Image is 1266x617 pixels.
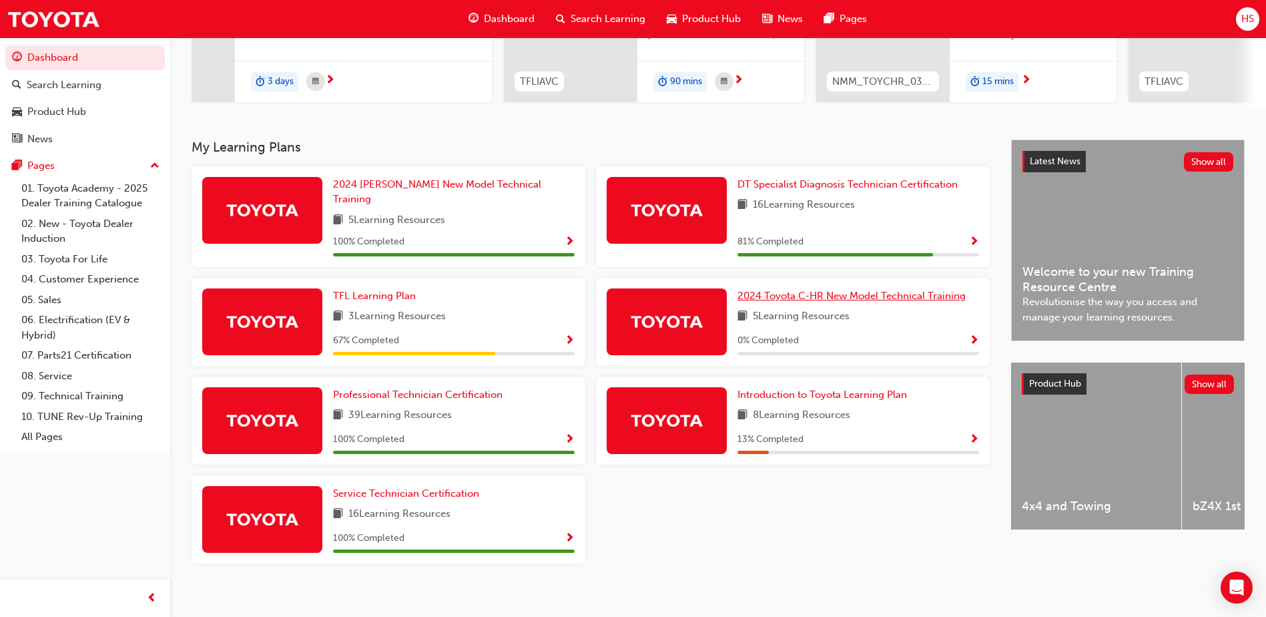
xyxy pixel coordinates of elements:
button: Show Progress [969,333,979,349]
span: news-icon [12,134,22,146]
span: Introduction to Toyota Learning Plan [737,389,907,401]
button: Show Progress [565,530,575,547]
span: news-icon [762,11,772,27]
span: book-icon [333,308,343,325]
span: next-icon [325,75,335,87]
span: NMM_TOYCHR_032024_MODULE_1 [832,74,934,89]
a: search-iconSearch Learning [545,5,656,33]
span: TFL Learning Plan [333,290,416,302]
a: Latest NewsShow all [1022,151,1233,172]
span: HS [1241,11,1254,27]
a: car-iconProduct Hub [656,5,751,33]
div: News [27,132,53,147]
a: Search Learning [5,73,165,97]
button: Show all [1184,152,1234,172]
span: prev-icon [147,590,157,607]
span: search-icon [556,11,565,27]
span: guage-icon [468,11,479,27]
span: 5 Learning Resources [753,308,850,325]
a: 2024 Toyota C-HR New Model Technical Training [737,288,971,304]
a: 01. Toyota Academy - 2025 Dealer Training Catalogue [16,178,165,214]
span: book-icon [737,407,747,424]
button: Show Progress [565,333,575,349]
a: Introduction to Toyota Learning Plan [737,387,912,403]
a: Product HubShow all [1022,373,1234,395]
span: 2024 [PERSON_NAME] New Model Technical Training [333,178,541,206]
span: duration-icon [970,73,980,91]
a: All Pages [16,427,165,447]
span: book-icon [333,506,343,523]
img: Trak [630,409,703,432]
span: TFLIAVC [520,74,559,89]
a: news-iconNews [751,5,814,33]
span: TFLIAVC [1145,74,1183,89]
span: 16 Learning Resources [348,506,450,523]
span: Latest News [1030,156,1080,167]
span: guage-icon [12,52,22,64]
span: 16 Learning Resources [753,197,855,214]
span: calendar-icon [312,73,319,90]
a: guage-iconDashboard [458,5,545,33]
span: Product Hub [682,11,741,27]
span: Show Progress [565,434,575,446]
span: Show Progress [565,533,575,545]
button: Show Progress [969,431,979,448]
a: 10. TUNE Rev-Up Training [16,407,165,427]
span: Show Progress [969,335,979,347]
img: Trak [630,198,703,222]
a: Latest NewsShow allWelcome to your new Training Resource CentreRevolutionise the way you access a... [1011,140,1245,341]
div: Search Learning [27,77,101,93]
button: Pages [5,154,165,178]
img: Trak [226,507,299,531]
a: 03. Toyota For Life [16,249,165,270]
button: Show all [1185,375,1235,394]
a: TFL Learning Plan [333,288,421,304]
a: 08. Service [16,366,165,387]
a: 4x4 and Towing [1011,363,1181,530]
img: Trak [226,198,299,222]
button: Show Progress [969,234,979,250]
a: DT Specialist Diagnosis Technician Certification [737,177,963,192]
a: 06. Electrification (EV & Hybrid) [16,310,165,345]
span: duration-icon [658,73,667,91]
span: 8 Learning Resources [753,407,850,424]
span: book-icon [333,407,343,424]
span: Professional Technician Certification [333,389,503,401]
div: Product Hub [27,104,86,120]
span: 5 Learning Resources [348,212,445,229]
span: Show Progress [969,236,979,248]
span: 13 % Completed [737,432,804,447]
img: Trak [7,4,100,34]
img: Trak [630,310,703,333]
span: Show Progress [969,434,979,446]
span: pages-icon [824,11,834,27]
a: Product Hub [5,99,165,124]
a: 05. Sales [16,290,165,311]
span: 15 mins [982,74,1014,89]
span: 100 % Completed [333,531,404,546]
a: pages-iconPages [814,5,878,33]
a: News [5,127,165,152]
a: 2024 [PERSON_NAME] New Model Technical Training [333,177,575,207]
button: Show Progress [565,431,575,448]
div: Open Intercom Messenger [1221,572,1253,604]
a: 07. Parts21 Certification [16,345,165,366]
span: 100 % Completed [333,234,404,250]
a: Dashboard [5,45,165,70]
span: next-icon [733,75,743,87]
span: 90 mins [670,74,702,89]
span: Product Hub [1029,378,1081,389]
a: Service Technician Certification [333,486,485,501]
span: 3 Learning Resources [348,308,446,325]
span: Search Learning [571,11,645,27]
button: Show Progress [565,234,575,250]
span: 100 % Completed [333,432,404,447]
span: Show Progress [565,335,575,347]
span: 67 % Completed [333,333,399,349]
span: 39 Learning Resources [348,407,452,424]
span: Pages [840,11,867,27]
span: Revolutionise the way you access and manage your learning resources. [1022,294,1233,325]
span: Service Technician Certification [333,487,479,499]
